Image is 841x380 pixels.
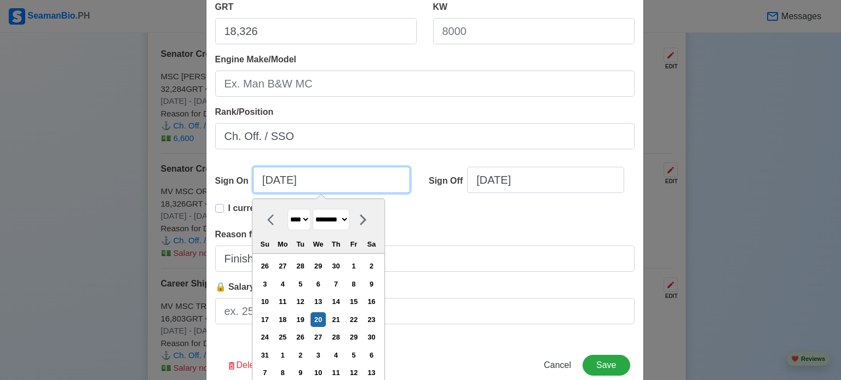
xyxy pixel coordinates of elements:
[293,365,308,380] div: Choose Tuesday, January 9th, 2024
[364,294,379,309] div: Choose Saturday, December 16th, 2023
[215,245,635,272] input: Your reason for disembarkation...
[311,365,326,380] div: Choose Wednesday, January 10th, 2024
[347,294,361,309] div: Choose Friday, December 15th, 2023
[364,237,379,252] div: Sa
[293,259,308,273] div: Choose Tuesday, November 28th, 2023
[364,259,379,273] div: Choose Saturday, December 2nd, 2023
[275,294,290,309] div: Choose Monday, December 11th, 2023
[329,348,343,363] div: Choose Thursday, January 4th, 2024
[275,277,290,291] div: Choose Monday, December 4th, 2023
[275,312,290,327] div: Choose Monday, December 18th, 2023
[433,18,635,44] input: 8000
[275,365,290,380] div: Choose Monday, January 8th, 2024
[215,2,234,11] span: GRT
[228,202,314,215] p: I currently work here
[220,355,269,376] button: Delete
[293,312,308,327] div: Choose Tuesday, December 19th, 2023
[215,174,253,188] div: Sign On
[215,18,417,44] input: 33922
[257,365,272,380] div: Choose Sunday, January 7th, 2024
[311,330,326,344] div: Choose Wednesday, December 27th, 2023
[275,259,290,273] div: Choose Monday, November 27th, 2023
[293,277,308,291] div: Choose Tuesday, December 5th, 2023
[537,355,578,376] button: Cancel
[329,237,343,252] div: Th
[329,365,343,380] div: Choose Thursday, January 11th, 2024
[215,107,274,116] span: Rank/Position
[257,259,272,273] div: Choose Sunday, November 26th, 2023
[275,348,290,363] div: Choose Monday, January 1st, 2024
[364,348,379,363] div: Choose Saturday, January 6th, 2024
[257,348,272,363] div: Choose Sunday, December 31st, 2023
[215,123,635,149] input: Ex: Third Officer or 3/OFF
[293,330,308,344] div: Choose Tuesday, December 26th, 2023
[293,294,308,309] div: Choose Tuesday, December 12th, 2023
[311,294,326,309] div: Choose Wednesday, December 13th, 2023
[433,2,448,11] span: KW
[275,330,290,344] div: Choose Monday, December 25th, 2023
[257,277,272,291] div: Choose Sunday, December 3rd, 2023
[329,294,343,309] div: Choose Thursday, December 14th, 2023
[347,365,361,380] div: Choose Friday, January 12th, 2024
[329,330,343,344] div: Choose Thursday, December 28th, 2023
[364,365,379,380] div: Choose Saturday, January 13th, 2024
[347,330,361,344] div: Choose Friday, December 29th, 2023
[364,312,379,327] div: Choose Saturday, December 23rd, 2023
[347,259,361,273] div: Choose Friday, December 1st, 2023
[293,237,308,252] div: Tu
[329,312,343,327] div: Choose Thursday, December 21st, 2023
[215,282,281,291] span: 🔒 Salary (USD)
[257,330,272,344] div: Choose Sunday, December 24th, 2023
[257,312,272,327] div: Choose Sunday, December 17th, 2023
[583,355,630,376] button: Save
[293,348,308,363] div: Choose Tuesday, January 2nd, 2024
[215,55,296,64] span: Engine Make/Model
[347,237,361,252] div: Fr
[257,237,272,252] div: Su
[257,294,272,309] div: Choose Sunday, December 10th, 2023
[429,174,467,188] div: Sign Off
[311,312,326,327] div: Choose Wednesday, December 20th, 2023
[364,330,379,344] div: Choose Saturday, December 30th, 2023
[329,259,343,273] div: Choose Thursday, November 30th, 2023
[215,230,329,239] span: Reason for Disembarkation
[275,237,290,252] div: Mo
[544,360,571,370] span: Cancel
[347,277,361,291] div: Choose Friday, December 8th, 2023
[311,237,326,252] div: We
[215,71,635,97] input: Ex. Man B&W MC
[364,277,379,291] div: Choose Saturday, December 9th, 2023
[311,277,326,291] div: Choose Wednesday, December 6th, 2023
[215,298,635,324] input: ex. 2500
[311,348,326,363] div: Choose Wednesday, January 3rd, 2024
[329,277,343,291] div: Choose Thursday, December 7th, 2023
[311,259,326,273] div: Choose Wednesday, November 29th, 2023
[347,312,361,327] div: Choose Friday, December 22nd, 2023
[347,348,361,363] div: Choose Friday, January 5th, 2024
